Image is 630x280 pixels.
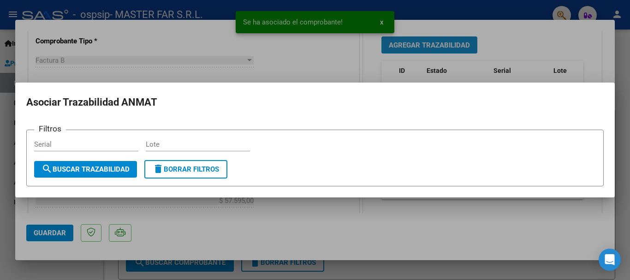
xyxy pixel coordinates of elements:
[42,165,130,173] span: Buscar Trazabilidad
[153,165,219,173] span: Borrar Filtros
[26,94,604,111] h2: Asociar Trazabilidad ANMAT
[34,161,137,178] button: Buscar Trazabilidad
[153,163,164,174] mat-icon: delete
[34,123,66,135] h3: Filtros
[42,163,53,174] mat-icon: search
[599,249,621,271] div: Open Intercom Messenger
[144,160,227,179] button: Borrar Filtros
